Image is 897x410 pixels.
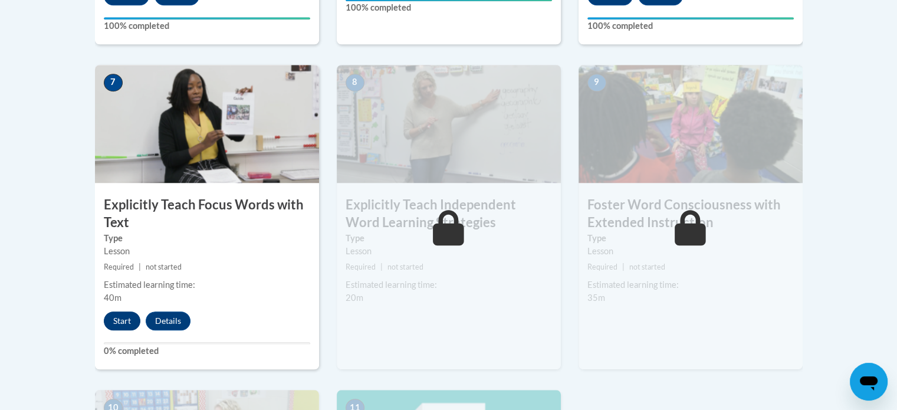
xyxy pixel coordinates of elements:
label: Type [587,232,794,245]
img: Course Image [95,65,319,183]
span: 40m [104,293,121,303]
div: Estimated learning time: [587,278,794,291]
button: Start [104,311,140,330]
span: 8 [346,74,364,91]
div: Lesson [587,245,794,258]
label: Type [346,232,552,245]
span: 9 [587,74,606,91]
div: Estimated learning time: [346,278,552,291]
div: Your progress [587,17,794,19]
span: | [380,263,383,271]
span: Required [104,263,134,271]
span: Required [346,263,376,271]
h3: Explicitly Teach Independent Word Learning Strategies [337,196,561,232]
h3: Foster Word Consciousness with Extended Instruction [579,196,803,232]
span: 7 [104,74,123,91]
label: Type [104,232,310,245]
button: Details [146,311,190,330]
span: Required [587,263,617,271]
div: Estimated learning time: [104,278,310,291]
span: | [139,263,141,271]
label: 100% completed [587,19,794,32]
span: 35m [587,293,605,303]
span: not started [387,263,423,271]
span: not started [146,263,182,271]
div: Lesson [104,245,310,258]
iframe: Button to launch messaging window [850,363,888,401]
span: | [622,263,625,271]
img: Course Image [579,65,803,183]
span: not started [629,263,665,271]
label: 100% completed [346,1,552,14]
label: 0% completed [104,345,310,357]
label: 100% completed [104,19,310,32]
h3: Explicitly Teach Focus Words with Text [95,196,319,232]
div: Your progress [104,17,310,19]
span: 20m [346,293,363,303]
img: Course Image [337,65,561,183]
div: Lesson [346,245,552,258]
